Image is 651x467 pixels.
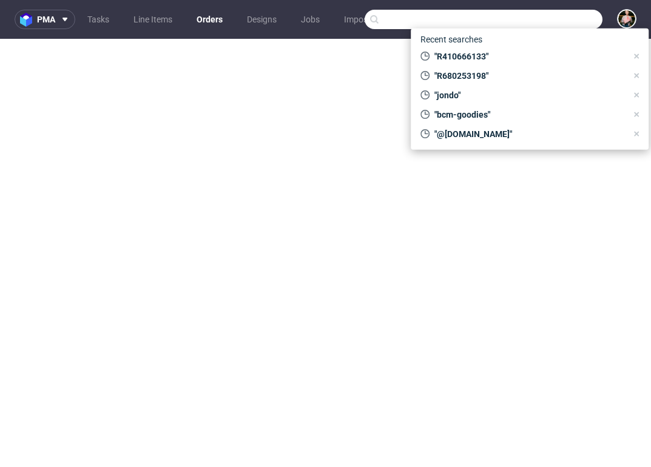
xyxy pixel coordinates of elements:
a: Tasks [80,10,116,29]
span: pma [37,15,55,24]
a: Orders [189,10,230,29]
a: Jobs [294,10,327,29]
span: Recent searches [416,30,487,49]
span: "jondo" [430,89,627,101]
a: Impositions [337,10,396,29]
span: "bcm-goodies" [430,109,627,121]
img: logo [20,13,37,27]
img: Marta Tomaszewska [618,10,635,27]
a: Designs [240,10,284,29]
span: "@[DOMAIN_NAME]" [430,128,627,140]
a: Line Items [126,10,180,29]
span: "R680253198" [430,70,627,82]
span: "R410666133" [430,50,627,62]
button: pma [15,10,75,29]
